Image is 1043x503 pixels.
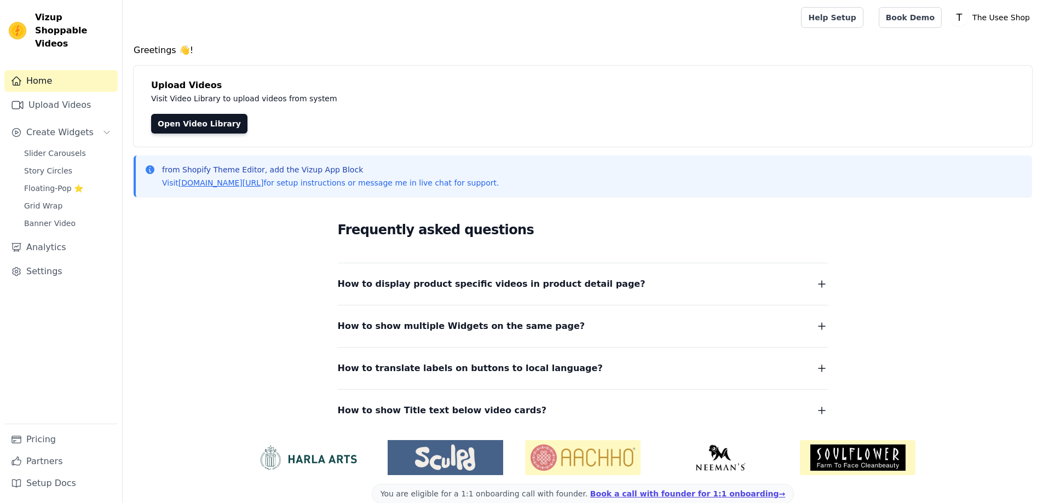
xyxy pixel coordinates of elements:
a: [DOMAIN_NAME][URL] [178,178,264,187]
span: Create Widgets [26,126,94,139]
span: How to display product specific videos in product detail page? [338,276,646,292]
img: Neeman's [662,444,778,471]
span: Banner Video [24,218,76,229]
a: Story Circles [18,163,118,178]
button: How to translate labels on buttons to local language? [338,361,828,376]
button: How to show multiple Widgets on the same page? [338,319,828,334]
span: Slider Carousels [24,148,86,159]
a: Partners [4,450,118,472]
p: The Usee Shop [968,8,1034,27]
span: Story Circles [24,165,72,176]
a: Book Demo [879,7,942,28]
a: Home [4,70,118,92]
a: Help Setup [801,7,863,28]
img: Sculpd US [388,444,503,471]
a: Banner Video [18,216,118,231]
h4: Greetings 👋! [134,44,1032,57]
a: Analytics [4,236,118,258]
button: Create Widgets [4,122,118,143]
p: from Shopify Theme Editor, add the Vizup App Block [162,164,499,175]
span: Vizup Shoppable Videos [35,11,113,50]
img: Soulflower [800,440,915,475]
span: How to show multiple Widgets on the same page? [338,319,585,334]
button: T The Usee Shop [950,8,1034,27]
a: Setup Docs [4,472,118,494]
img: HarlaArts [250,444,366,471]
a: Upload Videos [4,94,118,116]
a: Slider Carousels [18,146,118,161]
text: T [956,12,963,23]
a: Book a call with founder for 1:1 onboarding [590,489,785,498]
span: How to show Title text below video cards? [338,403,547,418]
span: Grid Wrap [24,200,62,211]
img: Aachho [525,440,641,475]
a: Pricing [4,429,118,450]
h2: Frequently asked questions [338,219,828,241]
a: Floating-Pop ⭐ [18,181,118,196]
a: Open Video Library [151,114,247,134]
p: Visit for setup instructions or message me in live chat for support. [162,177,499,188]
a: Grid Wrap [18,198,118,213]
h4: Upload Videos [151,79,1015,92]
a: Settings [4,261,118,282]
button: How to display product specific videos in product detail page? [338,276,828,292]
p: Visit Video Library to upload videos from system [151,92,642,105]
img: Vizup [9,22,26,39]
button: How to show Title text below video cards? [338,403,828,418]
span: Floating-Pop ⭐ [24,183,83,194]
span: How to translate labels on buttons to local language? [338,361,603,376]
